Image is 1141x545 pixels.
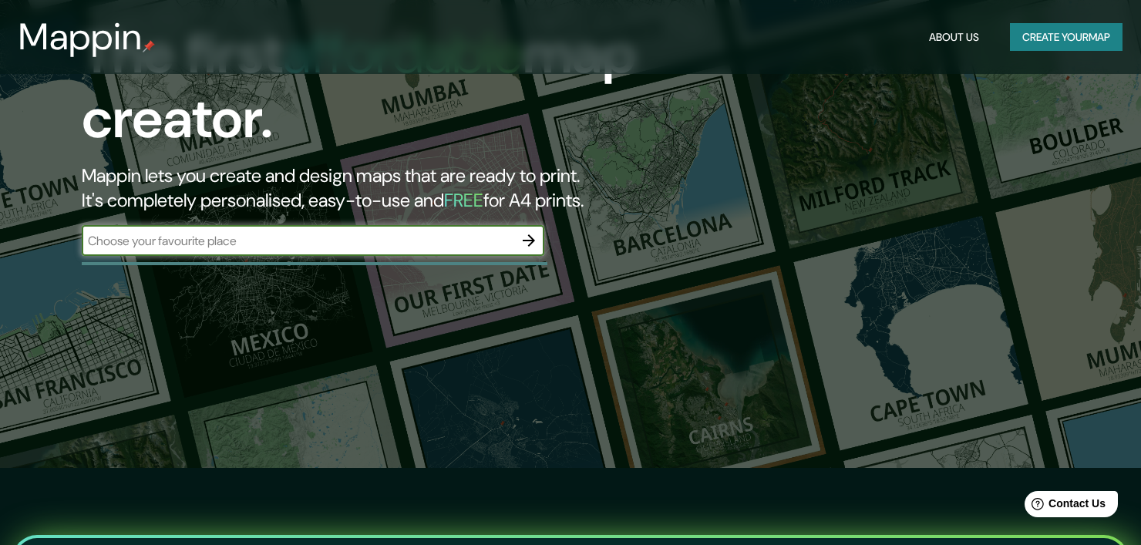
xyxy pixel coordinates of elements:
[1004,485,1124,528] iframe: Help widget launcher
[82,163,652,213] h2: Mappin lets you create and design maps that are ready to print. It's completely personalised, eas...
[444,188,483,212] h5: FREE
[82,232,513,250] input: Choose your favourite place
[82,22,652,163] h1: The first map creator.
[1010,23,1122,52] button: Create yourmap
[143,40,155,52] img: mappin-pin
[19,15,143,59] h3: Mappin
[923,23,985,52] button: About Us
